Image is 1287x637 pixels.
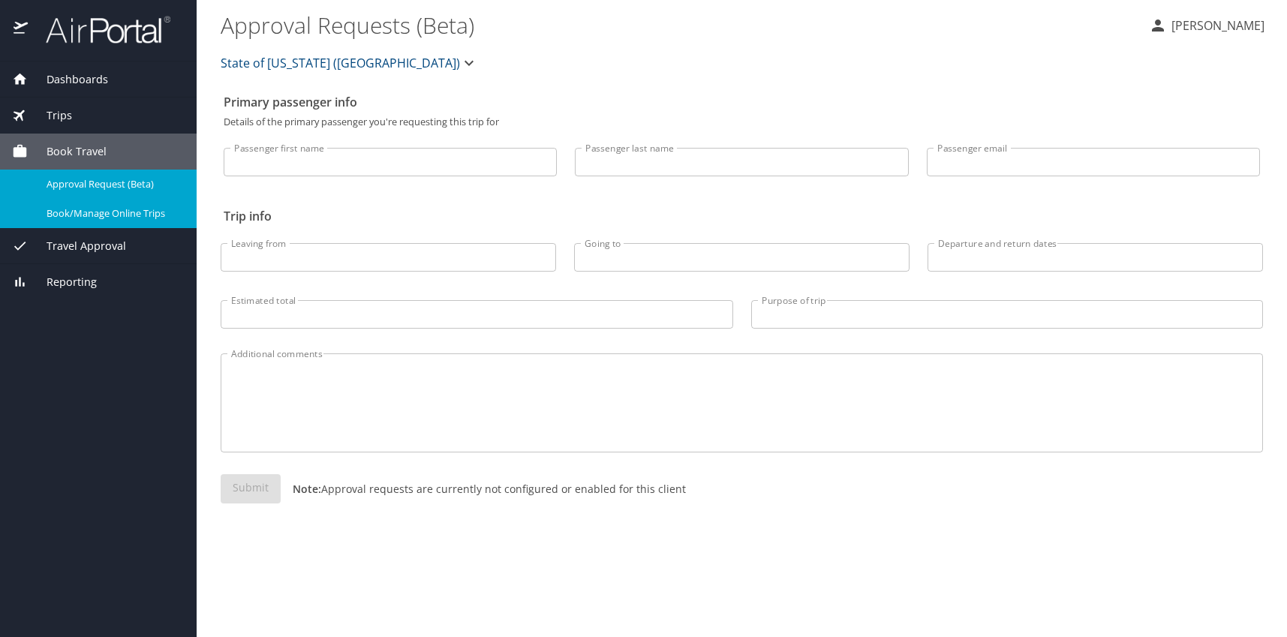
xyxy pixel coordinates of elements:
span: Book Travel [28,143,107,160]
p: Details of the primary passenger you're requesting this trip for [224,117,1260,127]
img: icon-airportal.png [14,15,29,44]
p: Approval requests are currently not configured or enabled for this client [281,481,686,497]
span: Approval Request (Beta) [47,177,179,191]
span: Reporting [28,274,97,290]
span: Travel Approval [28,238,126,254]
span: Dashboards [28,71,108,88]
h1: Approval Requests (Beta) [221,2,1137,48]
img: airportal-logo.png [29,15,170,44]
span: State of [US_STATE] ([GEOGRAPHIC_DATA]) [221,53,460,74]
span: Book/Manage Online Trips [47,206,179,221]
button: State of [US_STATE] ([GEOGRAPHIC_DATA]) [215,48,484,78]
p: [PERSON_NAME] [1167,17,1264,35]
span: Trips [28,107,72,124]
h2: Trip info [224,204,1260,228]
h2: Primary passenger info [224,90,1260,114]
strong: Note: [293,482,321,496]
button: [PERSON_NAME] [1143,12,1270,39]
